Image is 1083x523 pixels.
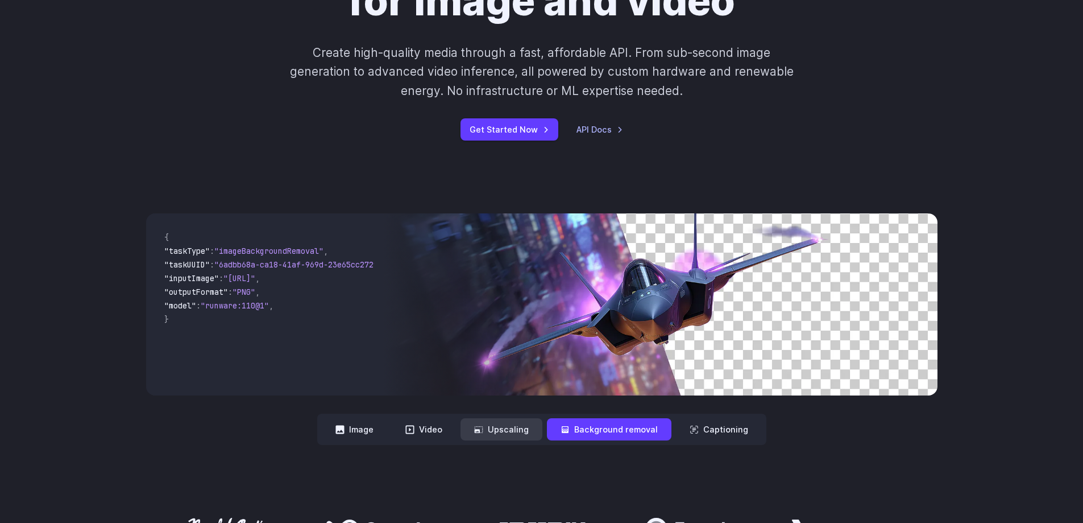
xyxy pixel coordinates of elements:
span: : [210,246,214,256]
span: , [255,273,260,283]
button: Captioning [676,418,762,440]
span: } [164,314,169,324]
span: "runware:110@1" [201,300,269,311]
span: : [196,300,201,311]
span: : [219,273,223,283]
span: "PNG" [233,287,255,297]
img: Futuristic stealth jet streaking through a neon-lit cityscape with glowing purple exhaust [383,213,937,396]
a: API Docs [576,123,623,136]
button: Video [392,418,456,440]
button: Image [322,418,387,440]
span: "inputImage" [164,273,219,283]
span: "taskType" [164,246,210,256]
span: "[URL]" [223,273,255,283]
span: "model" [164,300,196,311]
span: "6adbb68a-ca18-41af-969d-23e65cc2729c" [214,260,387,270]
span: : [228,287,233,297]
span: "outputFormat" [164,287,228,297]
span: , [255,287,260,297]
span: , [323,246,328,256]
button: Upscaling [460,418,542,440]
span: "imageBackgroundRemoval" [214,246,323,256]
span: : [210,260,214,270]
button: Background removal [547,418,671,440]
a: Get Started Now [460,118,558,141]
p: Create high-quality media through a fast, affordable API. From sub-second image generation to adv... [288,43,795,100]
span: , [269,300,273,311]
span: { [164,232,169,242]
span: "taskUUID" [164,260,210,270]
